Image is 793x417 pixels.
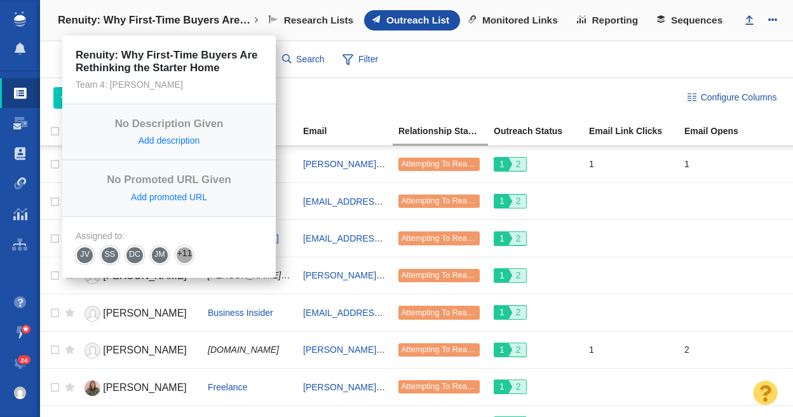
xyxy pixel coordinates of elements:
a: Add promoted URL [131,192,207,202]
div: Email Link Clicks [589,126,683,135]
span: [PERSON_NAME] [103,382,187,393]
a: Add description [139,135,200,146]
div: Relationship Stage [398,126,492,135]
a: Freelance [208,382,247,392]
a: Monitored Links [460,10,569,31]
a: [EMAIL_ADDRESS][DOMAIN_NAME] [303,308,454,318]
a: [PERSON_NAME][EMAIL_ADDRESS][PERSON_NAME][DOMAIN_NAME] [303,159,600,169]
a: Sequences [649,10,733,31]
a: Reporting [569,10,649,31]
span: Research Lists [284,15,354,26]
span: [PERSON_NAME] [103,308,187,318]
span: Attempting To Reach (1 try) [401,160,498,168]
a: [PERSON_NAME] [81,339,196,362]
span: Outreach List [386,15,449,26]
a: [EMAIL_ADDRESS][PERSON_NAME][DOMAIN_NAME] [303,196,527,207]
a: Email [303,126,397,137]
a: Research Lists [261,10,364,31]
div: Email [303,126,397,135]
div: 2 [684,336,768,364]
span: Monitored Links [482,15,558,26]
div: Outreach Status [494,126,588,135]
span: DC [121,243,148,268]
img: buzzstream_logo_iconsimple.png [14,11,25,27]
a: Business Insider [208,308,273,318]
td: Attempting To Reach (1 try) [393,257,488,294]
span: 24 [18,355,31,365]
a: Outreach Status [494,126,588,137]
button: Configure Columns [680,87,784,109]
a: Outreach List [364,10,460,31]
span: Filter [335,48,386,72]
span: Attempting To Reach (1 try) [401,308,498,317]
a: [PERSON_NAME] [81,303,196,325]
div: Websites [53,44,154,74]
div: 1 [589,336,673,364]
span: Attempting To Reach (1 try) [401,196,498,205]
a: Email Opens [684,126,778,137]
div: Team 4: [PERSON_NAME] [76,79,262,90]
a: [EMAIL_ADDRESS][DOMAIN_NAME] [303,233,454,243]
a: Relationship Stage [398,126,492,137]
h4: No Description Given [76,118,262,130]
h4: Renuity: Why First-Time Buyers Are Rethinking the Starter Home [58,14,253,27]
div: Assigned to: [76,230,262,242]
span: JM [146,243,173,268]
span: Attempting To Reach (1 try) [401,271,498,280]
span: Attempting To Reach (1 try) [401,234,498,243]
div: Email Opens [684,126,778,135]
span: SS [97,243,123,268]
input: Search [277,48,330,71]
td: Attempting To Reach (1 try) [393,331,488,368]
td: Attempting To Reach (1 try) [393,146,488,183]
img: 61f477734bf3dd72b3fb3a7a83fcc915 [14,386,27,399]
a: [PERSON_NAME][EMAIL_ADDRESS][PERSON_NAME][DOMAIN_NAME] [303,270,600,280]
span: [DOMAIN_NAME] [208,345,279,355]
div: 1 [589,151,673,178]
div: 1 [684,151,768,178]
span: Attempting To Reach (1 try) [401,345,498,354]
td: Attempting To Reach (1 try) [393,182,488,219]
td: Attempting To Reach (1 try) [393,368,488,405]
a: [PERSON_NAME] [81,377,196,399]
button: Add People [53,87,137,109]
span: Attempting To Reach (1 try) [401,382,498,391]
span: Sequences [671,15,722,26]
h4: No Promoted URL Given [76,174,262,186]
td: Attempting To Reach (1 try) [393,220,488,257]
a: Email Link Clicks [589,126,683,137]
span: [PERSON_NAME] [103,345,187,355]
span: +11 [175,246,194,264]
a: [PERSON_NAME][EMAIL_ADDRESS][PERSON_NAME][PERSON_NAME][DOMAIN_NAME] [303,345,674,355]
td: Attempting To Reach (1 try) [393,294,488,331]
span: Configure Columns [701,91,777,104]
a: [PERSON_NAME][EMAIL_ADDRESS][PERSON_NAME][DOMAIN_NAME] [303,382,600,392]
h4: Renuity: Why First-Time Buyers Are Rethinking the Starter Home [76,49,262,74]
span: Reporting [592,15,639,26]
span: JV [72,243,98,268]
